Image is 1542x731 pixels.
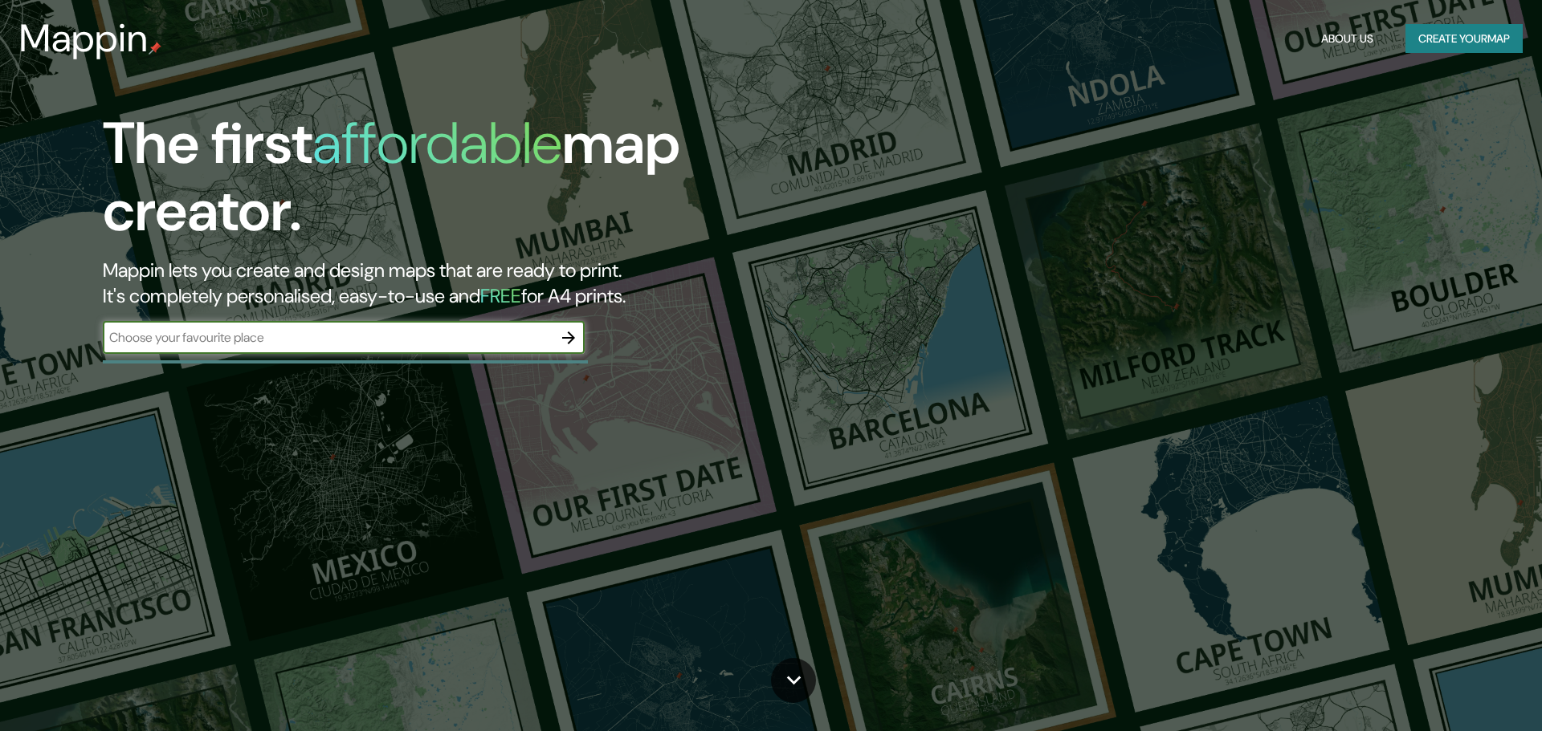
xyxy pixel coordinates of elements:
h5: FREE [480,283,521,308]
h2: Mappin lets you create and design maps that are ready to print. It's completely personalised, eas... [103,258,874,309]
button: Create yourmap [1405,24,1523,54]
h3: Mappin [19,16,149,61]
input: Choose your favourite place [103,328,553,347]
h1: The first map creator. [103,110,874,258]
h1: affordable [312,106,562,181]
img: mappin-pin [149,42,161,55]
button: About Us [1315,24,1380,54]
